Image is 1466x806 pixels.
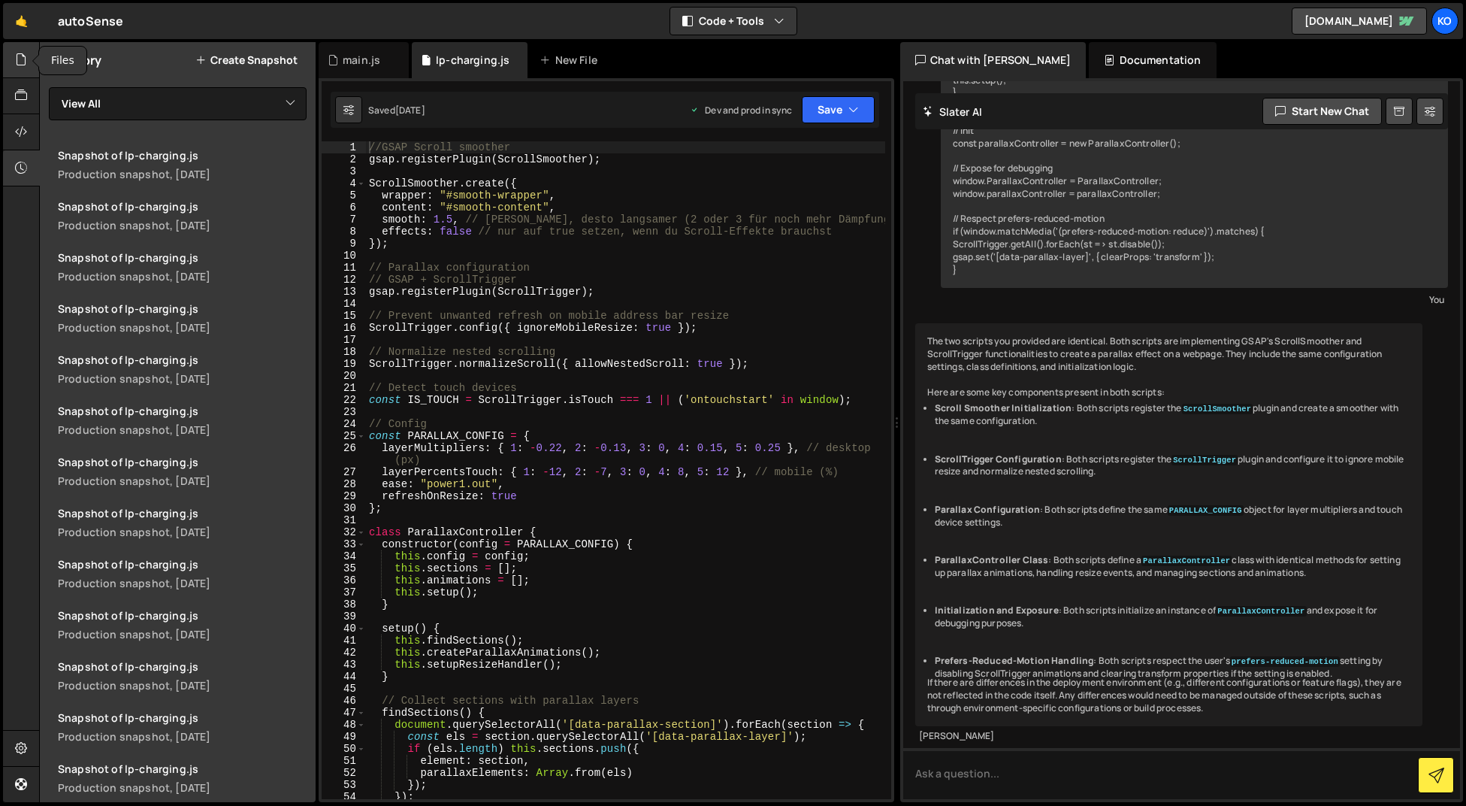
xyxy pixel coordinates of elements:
[322,177,366,189] div: 4
[322,298,366,310] div: 14
[322,286,366,298] div: 13
[58,474,307,488] div: Production snapshot, [DATE]
[1431,8,1458,35] a: KO
[935,553,1049,566] strong: ParallaxController Class
[322,370,366,382] div: 20
[322,526,366,538] div: 32
[1262,98,1382,125] button: Start new chat
[58,608,307,623] div: Snapshot of lp-charging.js
[58,506,307,520] div: Snapshot of lp-charging.js
[322,262,366,274] div: 11
[322,165,366,177] div: 3
[49,395,316,446] a: Snapshot of lp-charging.js Production snapshot, [DATE]
[322,490,366,502] div: 29
[58,627,307,641] div: Production snapshot, [DATE]
[58,404,307,418] div: Snapshot of lp-charging.js
[49,292,316,344] a: Snapshot of lp-charging.js Production snapshot, [DATE]
[58,320,307,335] div: Production snapshot, [DATE]
[322,659,366,671] div: 43
[322,250,366,262] div: 10
[3,3,40,39] a: 🤙
[322,779,366,791] div: 53
[923,105,983,119] h2: Slater AI
[322,310,366,322] div: 15
[322,430,366,442] div: 25
[322,394,366,406] div: 22
[1182,404,1253,414] code: ScrollSmoother
[436,53,509,68] div: lp-charging.js
[322,767,366,779] div: 52
[322,538,366,550] div: 33
[395,104,425,117] div: [DATE]
[322,358,366,370] div: 19
[322,238,366,250] div: 9
[322,611,366,623] div: 39
[935,654,1094,667] strong: Prefers-Reduced-Motion Handling
[900,42,1087,78] div: Chat with [PERSON_NAME]
[58,423,307,437] div: Production snapshot, [DATE]
[322,466,366,478] div: 27
[322,382,366,394] div: 21
[58,762,307,776] div: Snapshot of lp-charging.js
[322,514,366,526] div: 31
[322,406,366,418] div: 23
[935,401,1072,414] strong: Scroll Smoother Initialization
[58,12,123,30] div: autoSense
[49,497,316,548] a: Snapshot of lp-charging.js Production snapshot, [DATE]
[322,598,366,611] div: 38
[322,442,366,466] div: 26
[322,214,366,226] div: 7
[322,153,366,165] div: 2
[915,323,1423,726] div: The two scripts you provided are identical. Both scripts are implementing GSAP's ScrollSmoother a...
[58,576,307,590] div: Production snapshot, [DATE]
[58,455,307,469] div: Snapshot of lp-charging.js
[343,53,380,68] div: main.js
[322,586,366,598] div: 37
[58,301,307,316] div: Snapshot of lp-charging.js
[919,730,1419,743] div: [PERSON_NAME]
[49,241,316,292] a: Snapshot of lp-charging.js Production snapshot, [DATE]
[58,199,307,214] div: Snapshot of lp-charging.js
[935,554,1411,580] li: : Both scripts define a class with identical methods for setting up parallax animations, handling...
[58,780,307,795] div: Production snapshot, [DATE]
[322,743,366,755] div: 50
[49,701,316,753] a: Snapshot of lp-charging.js Production snapshot, [DATE]
[322,755,366,767] div: 51
[49,650,316,701] a: Snapshot of lp-charging.js Production snapshot, [DATE]
[935,402,1411,428] li: : Both scripts register the plugin and create a smoother with the same configuration.
[58,167,307,181] div: Production snapshot, [DATE]
[540,53,603,68] div: New File
[58,250,307,265] div: Snapshot of lp-charging.js
[322,334,366,346] div: 17
[58,371,307,386] div: Production snapshot, [DATE]
[368,104,425,117] div: Saved
[322,635,366,647] div: 41
[1171,455,1238,465] code: ScrollTrigger
[49,190,316,241] a: Snapshot of lp-charging.js Production snapshot, [DATE]
[935,655,1411,680] li: : Both scripts respect the user's setting by disabling ScrollTrigger animations and clearing tran...
[322,707,366,719] div: 47
[322,550,366,562] div: 34
[58,557,307,571] div: Snapshot of lp-charging.js
[690,104,792,117] div: Dev and prod in sync
[322,574,366,586] div: 36
[322,719,366,731] div: 48
[58,218,307,232] div: Production snapshot, [DATE]
[1141,556,1232,566] code: ParallaxController
[802,96,875,123] button: Save
[1216,606,1306,617] code: ParallaxController
[195,54,298,66] button: Create Snapshot
[58,269,307,283] div: Production snapshot, [DATE]
[322,189,366,201] div: 5
[322,201,366,214] div: 6
[322,791,366,803] div: 54
[322,226,366,238] div: 8
[935,453,1062,465] strong: ScrollTrigger Configuration
[322,562,366,574] div: 35
[49,753,316,804] a: Snapshot of lp-charging.js Production snapshot, [DATE]
[49,599,316,650] a: Snapshot of lp-charging.js Production snapshot, [DATE]
[1089,42,1216,78] div: Documentation
[935,453,1411,479] li: : Both scripts register the plugin and configure it to ignore mobile resize and normalize nested ...
[58,678,307,692] div: Production snapshot, [DATE]
[670,8,796,35] button: Code + Tools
